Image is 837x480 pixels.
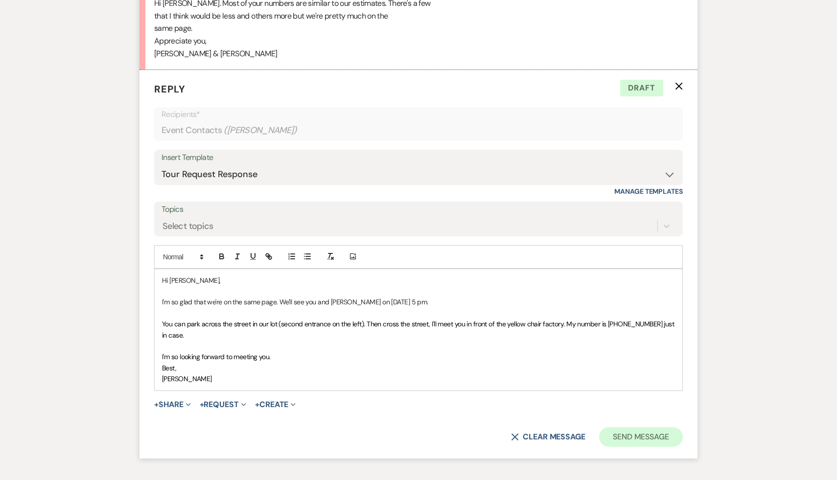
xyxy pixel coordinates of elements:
[255,401,296,409] button: Create
[162,320,676,339] span: You can park across the street in our lot (second entrance on the left). Then cross the street, I...
[511,433,585,441] button: Clear message
[162,151,675,165] div: Insert Template
[620,80,663,96] span: Draft
[200,401,204,409] span: +
[154,83,186,95] span: Reply
[255,401,259,409] span: +
[614,187,683,196] a: Manage Templates
[200,401,246,409] button: Request
[599,427,683,447] button: Send Message
[162,352,271,361] span: I'm so looking forward to meeting you.
[162,108,675,121] p: Recipients*
[162,203,675,217] label: Topics
[154,401,159,409] span: +
[162,275,675,286] p: Hi [PERSON_NAME],
[163,219,213,232] div: Select topics
[224,124,297,137] span: ( [PERSON_NAME] )
[154,401,191,409] button: Share
[162,364,176,372] span: Best,
[162,297,675,307] p: I'm so glad that we're on the same page. We'll see you and [PERSON_NAME] on [DATE] 5 pm.
[162,374,212,383] span: [PERSON_NAME]
[162,121,675,140] div: Event Contacts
